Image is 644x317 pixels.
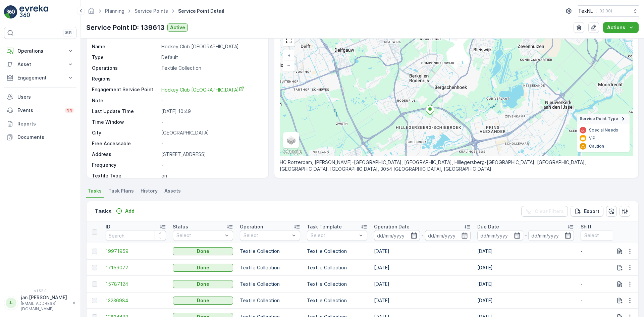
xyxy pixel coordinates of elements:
p: Time Window [92,119,159,125]
p: VIP [589,136,595,141]
p: [STREET_ADDRESS] [161,151,261,158]
p: - [161,140,261,147]
p: Actions [607,24,625,31]
img: Google [281,148,304,156]
p: Operation [240,223,263,230]
p: Textile Collection [307,281,367,287]
p: Frequency [92,162,159,168]
button: Add [113,207,137,215]
p: Operation Date [374,223,410,230]
p: - [581,281,641,287]
td: [DATE] [474,276,577,293]
span: Assets [164,188,181,194]
div: Toggle Row Selected [92,281,97,287]
div: Toggle Row Selected [92,249,97,254]
p: Done [197,264,209,271]
td: [DATE] [371,276,474,293]
p: Note [92,97,159,104]
p: Documents [17,134,74,141]
p: [EMAIL_ADDRESS][DOMAIN_NAME] [21,301,69,312]
img: logo [4,5,17,19]
button: Asset [4,58,76,71]
p: Service Point ID: 139613 [86,22,165,33]
p: Type [92,54,159,61]
td: [DATE] [474,243,577,260]
p: Textile Collection [161,65,261,71]
a: Homepage [88,10,95,15]
p: ( +02:00 ) [595,8,612,14]
p: Engagement [17,74,63,81]
p: Select [311,232,357,239]
p: [DATE] 10:49 [161,108,261,115]
p: Status [173,223,188,230]
p: Textile Type [92,172,159,179]
button: Export [571,206,603,217]
p: Regions [92,75,159,82]
button: TexNL(+02:00) [578,5,639,17]
p: - [161,97,261,104]
span: + [287,52,290,58]
p: Task Template [307,223,342,230]
p: Active [170,24,185,31]
p: ID [106,223,110,230]
td: [DATE] [474,260,577,276]
a: Events44 [4,104,76,117]
p: Tasks [95,207,112,216]
p: 44 [66,108,72,113]
summary: Service Point Type [577,114,630,124]
a: Documents [4,130,76,144]
p: Caution [589,144,604,149]
p: Users [17,94,74,100]
span: 15787124 [106,281,166,287]
p: - [421,231,424,240]
p: - [581,248,641,255]
p: Name [92,43,159,50]
a: 17159077 [106,264,166,271]
p: Hockey Club [GEOGRAPHIC_DATA] [161,43,261,50]
p: Address [92,151,159,158]
button: Active [167,23,188,32]
button: Actions [603,22,639,33]
span: History [141,188,158,194]
button: Done [173,247,233,255]
p: Free Accessable [92,140,159,147]
button: Engagement [4,71,76,85]
a: Users [4,90,76,104]
p: Default [161,54,261,61]
p: Select [176,232,223,239]
p: Clear Filters [535,208,564,215]
p: Engagement Service Point [92,86,159,93]
p: TexNL [578,8,593,14]
td: [DATE] [371,260,474,276]
input: dd/mm/yyyy [477,230,523,241]
span: v 1.52.0 [4,289,76,293]
p: Textile Collection [307,248,367,255]
a: 13236984 [106,297,166,304]
button: Operations [4,44,76,58]
a: Planning [105,8,124,14]
p: City [92,129,159,136]
td: [DATE] [371,293,474,309]
a: Service Points [135,8,168,14]
span: Tasks [88,188,102,194]
p: HC Rotterdam, [PERSON_NAME]-[GEOGRAPHIC_DATA], [GEOGRAPHIC_DATA], Hillegersberg-[GEOGRAPHIC_DATA]... [280,159,633,172]
p: Due Date [477,223,499,230]
p: Reports [17,120,74,127]
p: Export [584,208,599,215]
a: Layers [284,133,299,148]
p: Select [244,232,290,239]
span: − [287,62,290,68]
a: Open this area in Google Maps (opens a new window) [281,148,304,156]
p: Last Update Time [92,108,159,115]
p: - [161,162,261,168]
p: [GEOGRAPHIC_DATA] [161,129,261,136]
p: Done [197,297,209,304]
p: Shift [581,223,592,230]
p: Textile Collection [307,297,367,304]
p: Special Needs [589,127,618,133]
button: Done [173,297,233,305]
input: dd/mm/yyyy [425,230,471,241]
input: dd/mm/yyyy [374,230,420,241]
p: jan.[PERSON_NAME] [21,294,69,301]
